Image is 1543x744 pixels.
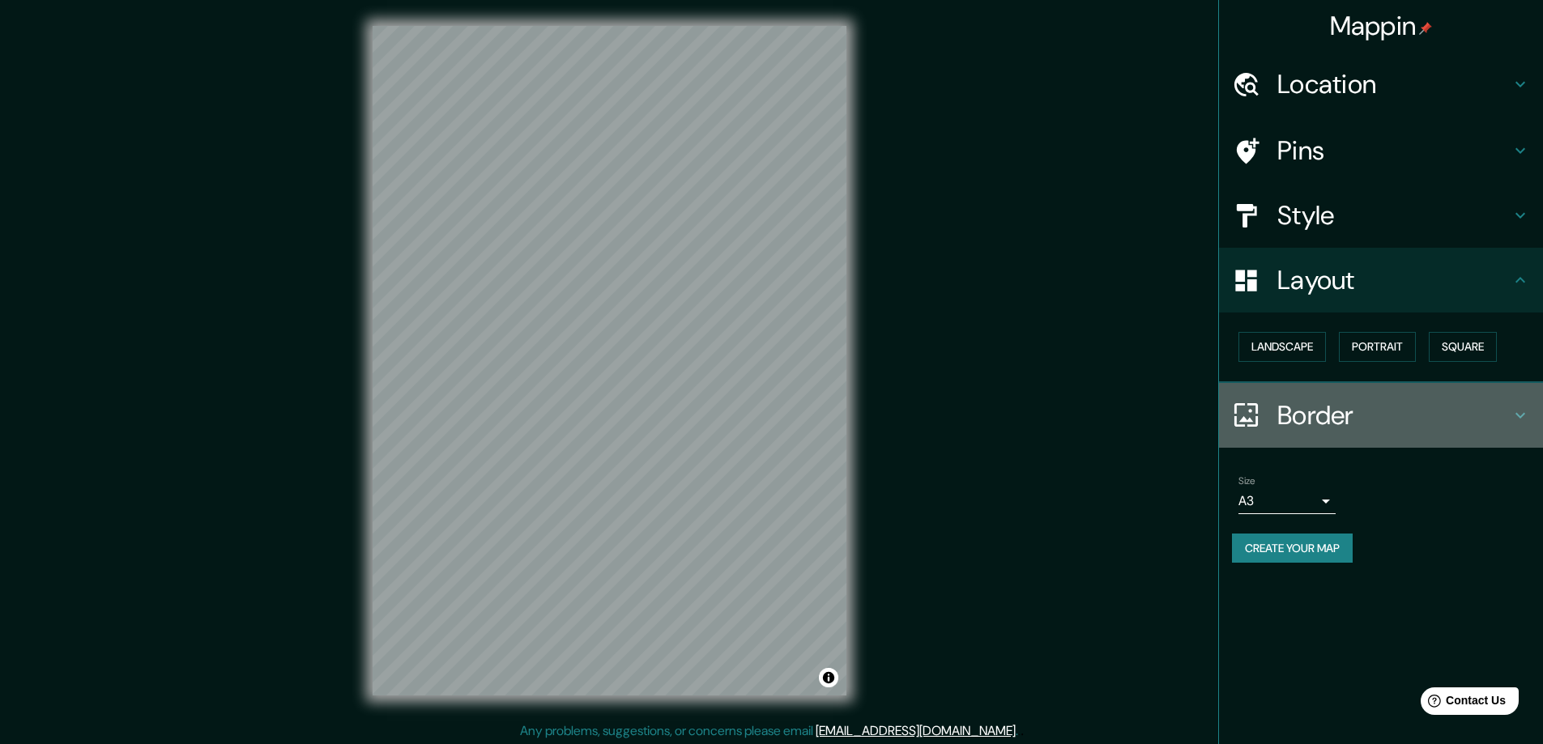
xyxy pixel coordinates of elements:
[1277,399,1511,432] h4: Border
[1219,248,1543,312] div: Layout
[1238,488,1336,514] div: A3
[1232,534,1353,563] button: Create your map
[1238,332,1326,362] button: Landscape
[1219,383,1543,448] div: Border
[1339,332,1416,362] button: Portrait
[1277,68,1511,100] h4: Location
[1277,199,1511,232] h4: Style
[1219,118,1543,183] div: Pins
[1419,22,1432,35] img: pin-icon.png
[520,721,1018,741] p: Any problems, suggestions, or concerns please email .
[816,722,1016,739] a: [EMAIL_ADDRESS][DOMAIN_NAME]
[1330,10,1433,42] h4: Mappin
[1277,264,1511,296] h4: Layout
[1277,134,1511,167] h4: Pins
[1018,721,1021,741] div: .
[1219,183,1543,248] div: Style
[1429,332,1497,362] button: Square
[1219,52,1543,117] div: Location
[819,668,838,687] button: Toggle attribution
[1399,681,1525,726] iframe: Help widget launcher
[1021,721,1024,741] div: .
[373,26,846,695] canvas: Map
[1238,474,1255,487] label: Size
